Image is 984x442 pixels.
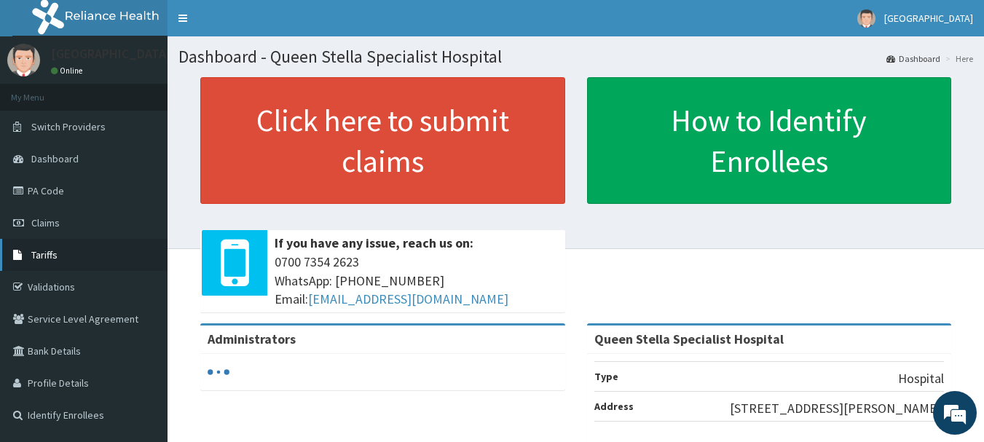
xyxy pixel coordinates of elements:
span: Switch Providers [31,120,106,133]
a: How to Identify Enrollees [587,77,952,204]
b: Administrators [208,331,296,347]
span: Dashboard [31,152,79,165]
strong: Queen Stella Specialist Hospital [594,331,784,347]
span: Claims [31,216,60,229]
img: User Image [7,44,40,76]
a: Online [51,66,86,76]
span: 0700 7354 2623 WhatsApp: [PHONE_NUMBER] Email: [275,253,558,309]
p: [GEOGRAPHIC_DATA] [51,47,171,60]
p: [STREET_ADDRESS][PERSON_NAME]. [730,399,944,418]
b: Address [594,400,634,413]
a: Click here to submit claims [200,77,565,204]
h1: Dashboard - Queen Stella Specialist Hospital [178,47,973,66]
a: Dashboard [886,52,940,65]
b: Type [594,370,618,383]
b: If you have any issue, reach us on: [275,234,473,251]
li: Here [942,52,973,65]
p: Hospital [898,369,944,388]
span: [GEOGRAPHIC_DATA] [884,12,973,25]
a: [EMAIL_ADDRESS][DOMAIN_NAME] [308,291,508,307]
span: Tariffs [31,248,58,261]
img: User Image [857,9,875,28]
svg: audio-loading [208,361,229,383]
